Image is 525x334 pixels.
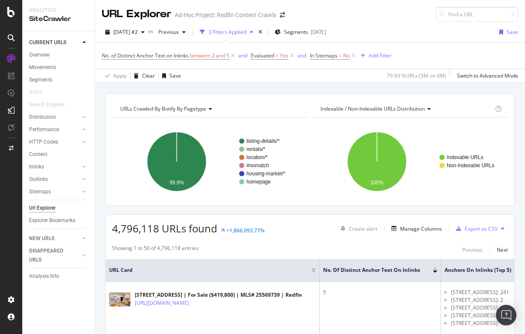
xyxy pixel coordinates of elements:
a: Sitemaps [29,187,80,196]
text: housing-market/* [246,171,285,177]
div: 5 [323,289,437,296]
a: Outlinks [29,175,80,184]
div: Export as CSV [465,225,498,232]
div: 79.93 % URLs ( 5M on 6M ) [387,72,446,79]
div: Movements [29,63,56,72]
div: Inlinks [29,162,44,172]
span: = [276,52,279,59]
button: Previous [155,25,189,39]
div: NEW URLS [29,234,54,243]
div: Visits [29,88,42,97]
div: Manage Columns [400,225,442,232]
a: Inlinks [29,162,80,172]
span: Segments [284,28,308,36]
div: Performance [29,125,59,134]
a: Content [29,150,89,159]
text: location/* [246,154,268,160]
div: [DATE] [311,28,326,36]
div: HTTP Codes [29,138,58,147]
button: Manage Columns [388,223,442,234]
button: Save [159,69,181,83]
span: No. of Distinct Anchor Text on Inlinks [323,266,420,274]
div: [STREET_ADDRESS] | For Sale ($419,800) | MLS# 25569739 | Redfin [135,291,302,299]
div: Previous [462,246,483,253]
button: Next [497,244,508,255]
div: Search Engines [29,100,65,109]
span: between [190,52,211,59]
div: Distribution [29,113,56,122]
text: #nomatch [246,162,269,169]
text: listing-details/* [246,138,280,144]
div: Sitemaps [29,187,51,196]
div: CURRENT URLS [29,38,66,47]
div: Content [29,150,47,159]
svg: A chart. [112,124,308,199]
div: Open Intercom Messenger [496,305,516,325]
button: Apply [102,69,127,83]
button: Clear [131,69,155,83]
span: No. of Distinct Anchor Text on Inlinks [102,52,189,59]
div: Overview [29,51,50,60]
input: Find a URL [436,7,518,22]
span: vs [148,27,155,35]
a: DISAPPEARED URLS [29,247,80,265]
div: Url Explorer [29,204,56,213]
a: Analysis Info [29,272,89,281]
span: Previous [155,28,179,36]
div: Apply [113,72,127,79]
a: CURRENT URLS [29,38,80,47]
div: 3 Filters Applied [208,28,246,36]
button: Export as CSV [453,222,498,235]
button: and [297,51,306,60]
button: Create alert [337,222,377,235]
span: = [339,52,342,59]
div: Clear [142,72,155,79]
span: URLs Crawled By Botify By pagetype [120,105,206,112]
div: SiteCrawler [29,14,88,24]
span: 2 and 5 [212,50,229,62]
span: No [343,50,350,62]
button: Save [496,25,518,39]
text: 100% [370,180,383,186]
div: Next [497,246,508,253]
img: main image [109,292,131,307]
button: 3 Filters Applied [196,25,257,39]
text: rentals/* [246,146,265,152]
button: [DATE] #2 [102,25,148,39]
div: Save [169,72,181,79]
a: NEW URLS [29,234,80,243]
button: and [238,51,247,60]
a: [URL][DOMAIN_NAME] [135,299,189,307]
div: Analytics [29,7,88,14]
span: 2025 Sep. 25th #2 [113,28,138,36]
div: Switch to Advanced Mode [457,72,518,79]
div: times [257,28,264,36]
a: Distribution [29,113,80,122]
span: Indexable / Non-Indexable URLs distribution [320,105,425,112]
span: 4,796,118 URLs found [112,221,217,235]
div: Explorer Bookmarks [29,216,75,225]
span: Evaluated [251,52,274,59]
h4: URLs Crawled By Botify By pagetype [119,102,300,116]
div: URL Explorer [102,7,171,21]
h4: Indexable / Non-Indexable URLs Distribution [319,102,494,116]
button: Switch to Advanced Mode [454,69,518,83]
div: and [238,52,247,59]
div: DISAPPEARED URLS [29,247,72,265]
a: Explorer Bookmarks [29,216,89,225]
a: Movements [29,63,89,72]
a: Segments [29,75,89,84]
div: Add Filter [369,52,392,59]
a: HTTP Codes [29,138,80,147]
text: Non-Indexable URLs [447,162,494,169]
div: Create alert [349,225,377,232]
button: Add Filter [357,51,392,61]
a: Visits [29,88,50,97]
span: In Sitemaps [310,52,338,59]
a: Search Engines [29,100,73,109]
svg: A chart. [312,124,508,199]
a: Overview [29,51,89,60]
button: Previous [462,244,483,255]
